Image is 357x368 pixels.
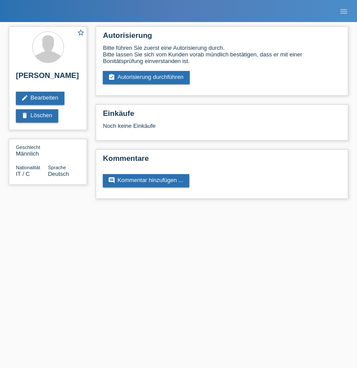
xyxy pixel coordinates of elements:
[103,31,341,45] h2: Autorisierung
[108,177,115,184] i: comment
[16,109,58,123] a: deleteLöschen
[103,45,341,64] div: Bitte führen Sie zuerst eine Autorisierung durch. Bitte lassen Sie sich vom Kunden vorab mündlich...
[77,29,85,38] a: star_border
[103,109,341,123] h2: Einkäufe
[48,165,66,170] span: Sprache
[21,112,28,119] i: delete
[16,71,80,85] h2: [PERSON_NAME]
[16,144,48,157] div: Männlich
[21,94,28,101] i: edit
[103,174,189,187] a: commentKommentar hinzufügen ...
[16,92,64,105] a: editBearbeiten
[16,165,40,170] span: Nationalität
[16,145,40,150] span: Geschlecht
[339,7,348,16] i: menu
[48,171,69,177] span: Deutsch
[108,74,115,81] i: assignment_turned_in
[103,71,190,84] a: assignment_turned_inAutorisierung durchführen
[103,154,341,167] h2: Kommentare
[335,8,353,14] a: menu
[77,29,85,37] i: star_border
[16,171,30,177] span: Italien / C / 20.08.2021
[103,123,341,136] div: Noch keine Einkäufe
